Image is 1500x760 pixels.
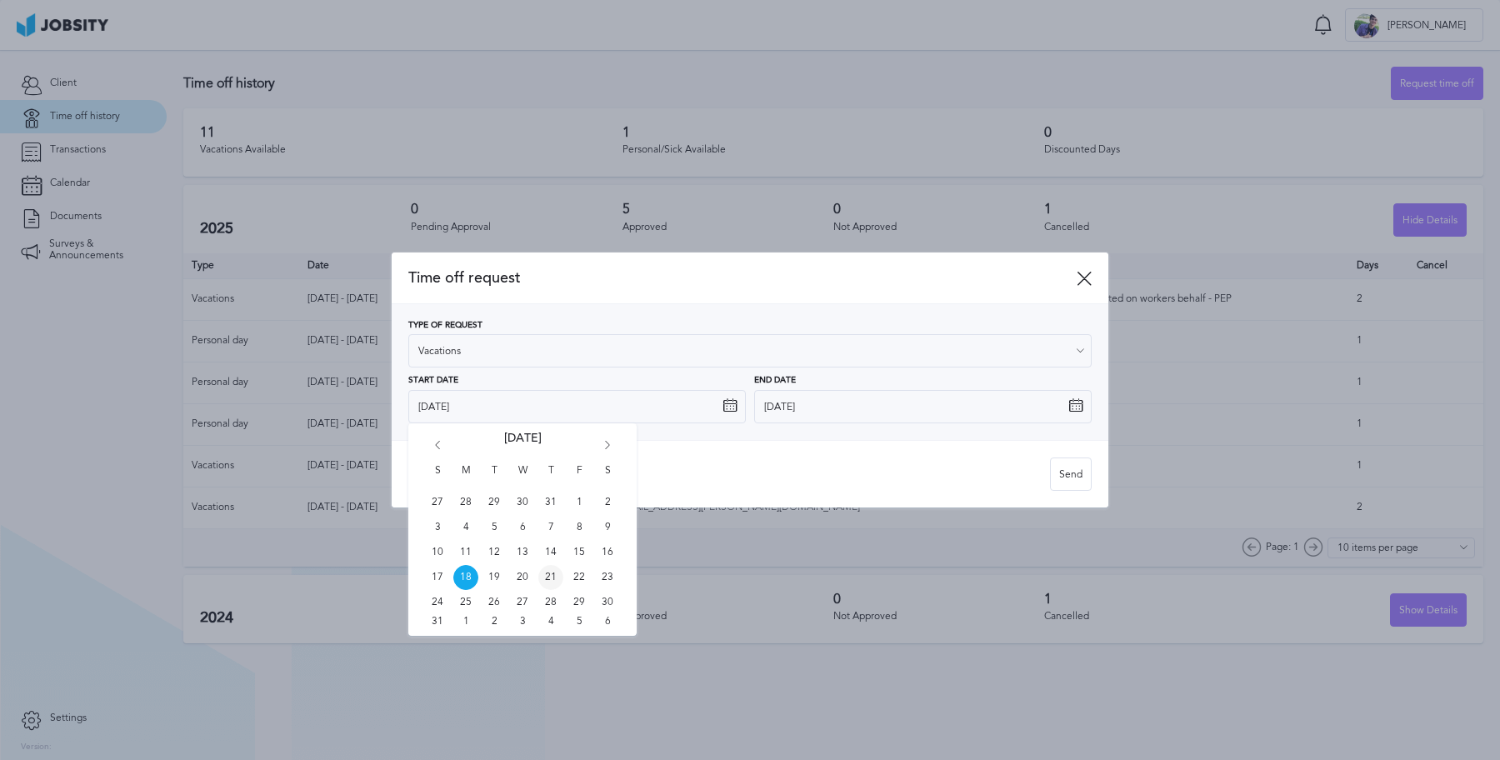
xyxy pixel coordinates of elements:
[1050,457,1092,491] button: Send
[453,490,478,515] span: Mon Jul 28 2025
[425,615,450,627] span: Sun Aug 31 2025
[538,565,563,590] span: Thu Aug 21 2025
[482,540,507,565] span: Tue Aug 12 2025
[567,615,592,627] span: Fri Sep 05 2025
[538,615,563,627] span: Thu Sep 04 2025
[504,432,542,465] span: [DATE]
[510,565,535,590] span: Wed Aug 20 2025
[567,465,592,490] span: F
[600,441,615,456] i: Go forward 1 month
[510,615,535,627] span: Wed Sep 03 2025
[567,515,592,540] span: Fri Aug 08 2025
[482,515,507,540] span: Tue Aug 05 2025
[538,490,563,515] span: Thu Jul 31 2025
[538,515,563,540] span: Thu Aug 07 2025
[567,540,592,565] span: Fri Aug 15 2025
[510,540,535,565] span: Wed Aug 13 2025
[425,490,450,515] span: Sun Jul 27 2025
[482,565,507,590] span: Tue Aug 19 2025
[430,441,445,456] i: Go back 1 month
[567,490,592,515] span: Fri Aug 01 2025
[1051,458,1091,492] div: Send
[408,321,482,331] span: Type of Request
[538,465,563,490] span: T
[482,590,507,615] span: Tue Aug 26 2025
[453,615,478,627] span: Mon Sep 01 2025
[425,515,450,540] span: Sun Aug 03 2025
[595,540,620,565] span: Sat Aug 16 2025
[408,376,458,386] span: Start Date
[425,590,450,615] span: Sun Aug 24 2025
[408,269,1077,287] span: Time off request
[567,565,592,590] span: Fri Aug 22 2025
[510,590,535,615] span: Wed Aug 27 2025
[567,590,592,615] span: Fri Aug 29 2025
[425,565,450,590] span: Sun Aug 17 2025
[595,490,620,515] span: Sat Aug 02 2025
[595,590,620,615] span: Sat Aug 30 2025
[595,465,620,490] span: S
[510,465,535,490] span: W
[595,615,620,627] span: Sat Sep 06 2025
[453,465,478,490] span: M
[510,515,535,540] span: Wed Aug 06 2025
[425,465,450,490] span: S
[538,540,563,565] span: Thu Aug 14 2025
[453,590,478,615] span: Mon Aug 25 2025
[754,376,796,386] span: End Date
[453,515,478,540] span: Mon Aug 04 2025
[425,540,450,565] span: Sun Aug 10 2025
[482,490,507,515] span: Tue Jul 29 2025
[510,490,535,515] span: Wed Jul 30 2025
[595,565,620,590] span: Sat Aug 23 2025
[453,565,478,590] span: Mon Aug 18 2025
[453,540,478,565] span: Mon Aug 11 2025
[482,615,507,627] span: Tue Sep 02 2025
[482,465,507,490] span: T
[595,515,620,540] span: Sat Aug 09 2025
[538,590,563,615] span: Thu Aug 28 2025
